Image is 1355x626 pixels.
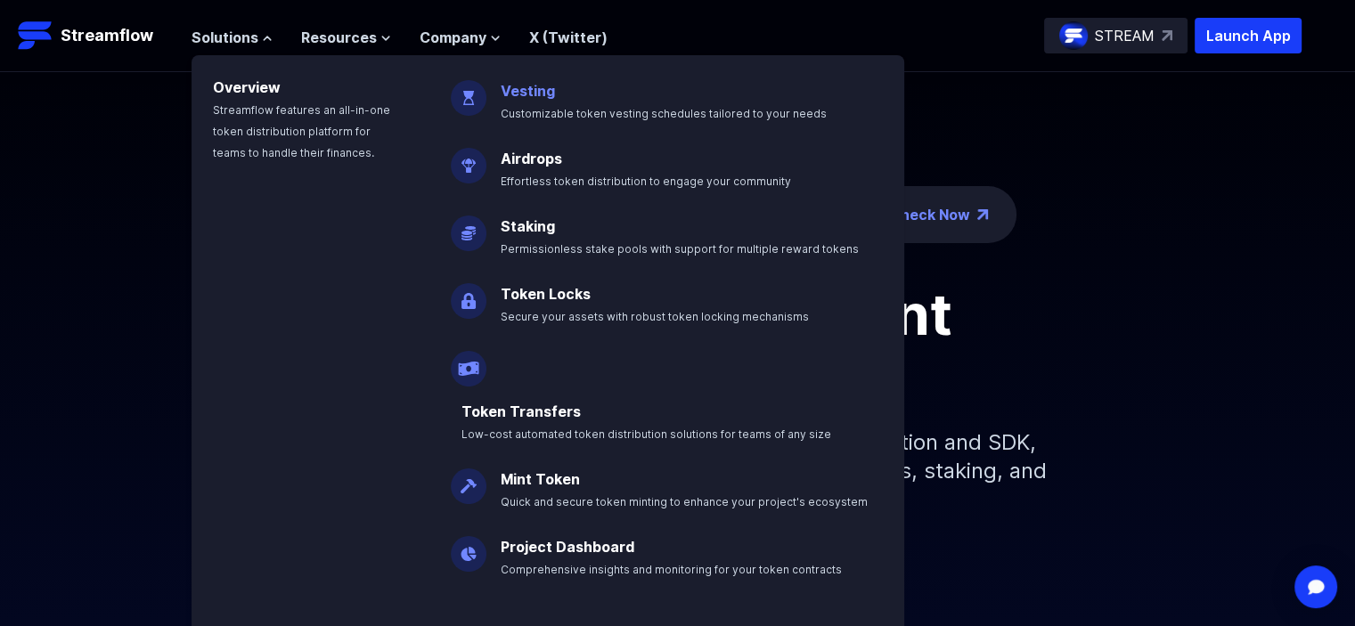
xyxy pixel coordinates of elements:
[501,495,868,508] span: Quick and secure token minting to enhance your project's ecosystem
[501,217,555,235] a: Staking
[213,78,281,96] a: Overview
[18,18,174,53] a: Streamflow
[501,82,555,100] a: Vesting
[420,27,486,48] span: Company
[61,23,153,48] p: Streamflow
[420,27,501,48] button: Company
[301,27,377,48] span: Resources
[529,28,608,46] a: X (Twitter)
[977,209,988,220] img: top-right-arrow.png
[1195,18,1302,53] button: Launch App
[451,454,486,504] img: Mint Token
[192,27,258,48] span: Solutions
[501,107,827,120] span: Customizable token vesting schedules tailored to your needs
[1095,25,1155,46] p: STREAM
[461,427,831,441] span: Low-cost automated token distribution solutions for teams of any size
[501,175,791,188] span: Effortless token distribution to engage your community
[1059,21,1088,50] img: streamflow-logo-circle.png
[213,103,390,159] span: Streamflow features an all-in-one token distribution platform for teams to handle their finances.
[451,66,486,116] img: Vesting
[1294,565,1337,608] div: Open Intercom Messenger
[451,522,486,572] img: Project Dashboard
[451,269,486,319] img: Token Locks
[501,150,562,167] a: Airdrops
[890,204,970,225] a: Check Now
[18,18,53,53] img: Streamflow Logo
[451,201,486,251] img: Staking
[501,538,634,556] a: Project Dashboard
[192,27,273,48] button: Solutions
[461,402,581,420] a: Token Transfers
[301,27,391,48] button: Resources
[501,310,809,323] span: Secure your assets with robust token locking mechanisms
[501,285,591,303] a: Token Locks
[501,470,580,488] a: Mint Token
[451,337,486,386] img: Payroll
[1162,30,1172,41] img: top-right-arrow.svg
[501,242,859,256] span: Permissionless stake pools with support for multiple reward tokens
[1044,18,1188,53] a: STREAM
[501,563,842,576] span: Comprehensive insights and monitoring for your token contracts
[451,134,486,183] img: Airdrops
